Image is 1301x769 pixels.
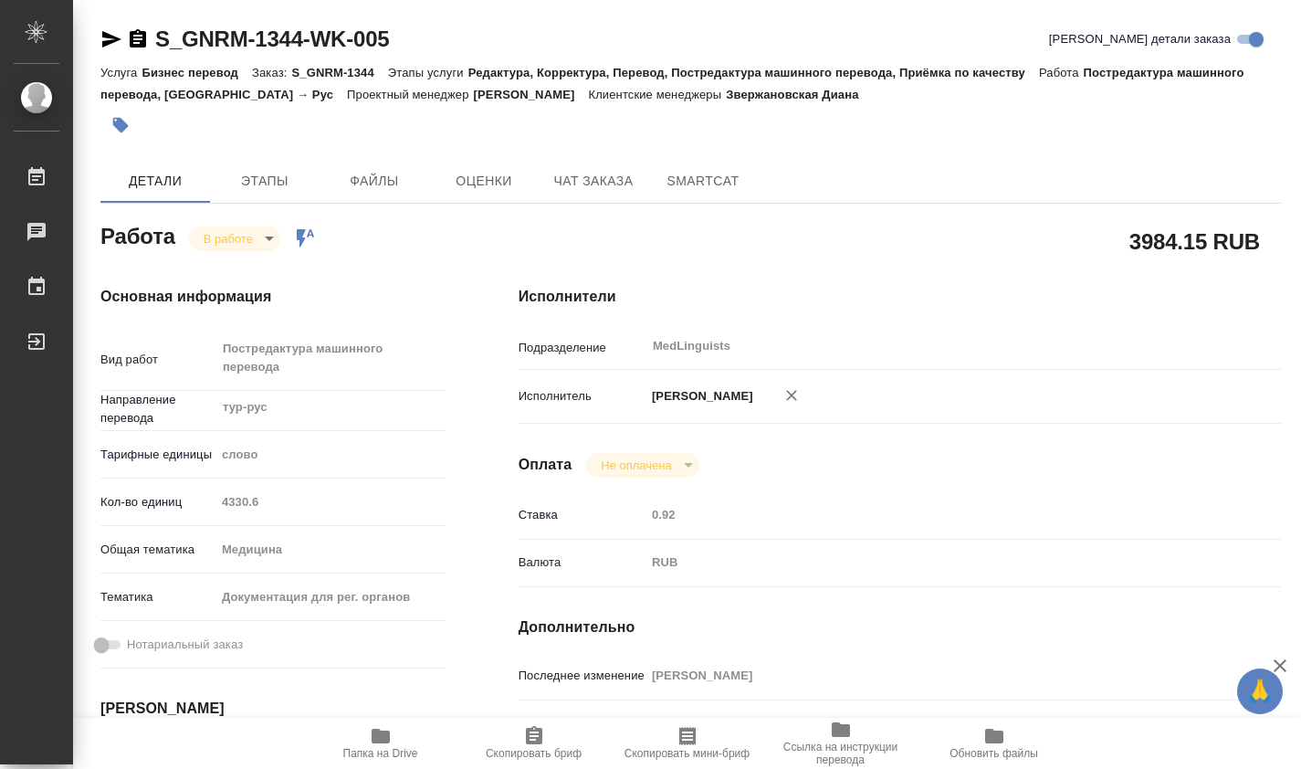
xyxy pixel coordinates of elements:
[624,747,750,760] span: Скопировать мини-бриф
[519,506,645,524] p: Ставка
[645,387,753,406] p: [PERSON_NAME]
[486,747,582,760] span: Скопировать бриф
[100,698,446,720] h4: [PERSON_NAME]
[215,439,446,470] div: слово
[519,667,645,685] p: Последнее изменение
[771,375,812,416] button: Удалить исполнителя
[291,66,387,79] p: S_GNRM-1344
[388,66,468,79] p: Этапы услуги
[215,582,446,613] div: Документация для рег. органов
[1049,30,1231,48] span: [PERSON_NAME] детали заказа
[950,747,1038,760] span: Обновить файлы
[659,170,747,193] span: SmartCat
[155,26,389,51] a: S_GNRM-1344-WK-005
[645,501,1217,528] input: Пустое поле
[347,88,473,101] p: Проектный менеджер
[343,747,418,760] span: Папка на Drive
[215,489,446,515] input: Пустое поле
[100,286,446,308] h4: Основная информация
[330,170,418,193] span: Файлы
[1129,226,1260,257] h2: 3984.15 RUB
[215,534,446,565] div: Медицина
[519,553,645,572] p: Валюта
[252,66,291,79] p: Заказ:
[1039,66,1084,79] p: Работа
[221,170,309,193] span: Этапы
[645,547,1217,578] div: RUB
[586,453,698,478] div: В работе
[645,662,1217,689] input: Пустое поле
[519,286,1281,308] h4: Исполнители
[100,351,215,369] p: Вид работ
[519,339,645,357] p: Подразделение
[100,66,142,79] p: Услуга
[775,741,907,766] span: Ссылка на инструкции перевода
[1237,669,1283,714] button: 🙏
[588,88,726,101] p: Клиентские менеджеры
[595,458,677,473] button: Не оплачена
[189,226,280,251] div: В работе
[1244,672,1275,711] span: 🙏
[100,105,141,145] button: Добавить тэг
[468,66,1039,79] p: Редактура, Корректура, Перевод, Постредактура машинного перевода, Приёмка по качеству
[519,616,1281,638] h4: Дополнительно
[100,391,215,427] p: Направление перевода
[519,454,572,476] h4: Оплата
[474,88,589,101] p: [PERSON_NAME]
[100,588,215,606] p: Тематика
[611,718,764,769] button: Скопировать мини-бриф
[127,28,149,50] button: Скопировать ссылку
[304,718,457,769] button: Папка на Drive
[100,28,122,50] button: Скопировать ссылку для ЯМессенджера
[127,636,243,654] span: Нотариальный заказ
[440,170,528,193] span: Оценки
[764,718,918,769] button: Ссылка на инструкции перевода
[726,88,872,101] p: Звержановская Диана
[111,170,199,193] span: Детали
[457,718,611,769] button: Скопировать бриф
[100,446,215,464] p: Тарифные единицы
[100,541,215,559] p: Общая тематика
[100,493,215,511] p: Кол-во единиц
[142,66,252,79] p: Бизнес перевод
[918,718,1071,769] button: Обновить файлы
[100,218,175,251] h2: Работа
[198,231,258,247] button: В работе
[550,170,637,193] span: Чат заказа
[519,387,645,406] p: Исполнитель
